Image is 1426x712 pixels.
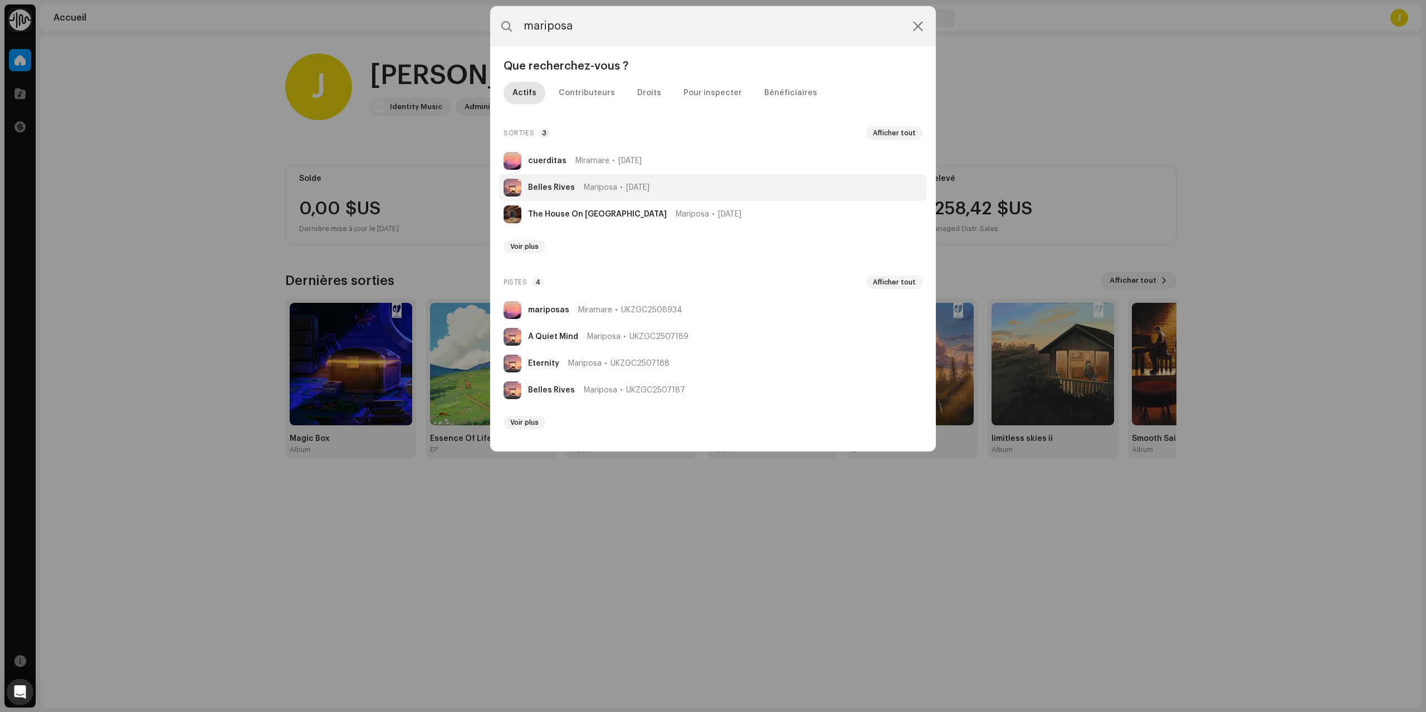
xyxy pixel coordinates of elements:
div: Que recherchez-vous ? [499,60,927,73]
div: Pour inspecter [683,82,742,104]
span: Miramare [578,306,612,315]
span: Voir plus [510,242,539,251]
div: Open Intercom Messenger [7,679,33,705]
strong: Belles Rives [528,183,575,192]
button: Voir plus [504,416,545,429]
img: cbc5a6bf-2edc-4c2b-a71e-f08671b8712f [504,381,521,399]
span: Sorties [504,126,534,140]
span: UKZGC2507187 [626,386,685,395]
span: Mariposa [584,183,617,192]
span: Voir plus [510,418,539,427]
strong: Belles Rives [528,386,575,395]
button: Afficher tout [866,126,922,140]
img: 4958cc9d-0604-458b-8f6a-a161ef599e78 [504,205,521,223]
button: Voir plus [504,240,545,253]
span: [DATE] [718,210,741,219]
span: [DATE] [618,156,642,165]
span: Mariposa [587,332,621,341]
img: cbc5a6bf-2edc-4c2b-a71e-f08671b8712f [504,328,521,346]
span: Miramare [575,156,609,165]
strong: cuerditas [528,156,567,165]
strong: Eternity [528,359,559,368]
button: Afficher tout [866,276,922,289]
span: Pistes [504,276,528,289]
strong: The House On [GEOGRAPHIC_DATA] [528,210,667,219]
span: UKZGC2508934 [621,306,682,315]
span: Mariposa [584,386,617,395]
span: Afficher tout [873,129,916,138]
div: Contributeurs [559,82,615,104]
img: 5c25adb5-f5ee-4ec9-b2eb-38e08c528500 [504,152,521,170]
div: Bénéficiaires [764,82,817,104]
span: Mariposa [568,359,602,368]
p-badge: 3 [539,128,550,138]
img: cbc5a6bf-2edc-4c2b-a71e-f08671b8712f [504,355,521,372]
span: [DATE] [626,183,649,192]
div: Actifs [512,82,536,104]
strong: A Quiet Mind [528,332,578,341]
img: 5c25adb5-f5ee-4ec9-b2eb-38e08c528500 [504,301,521,319]
span: UKZGC2507188 [611,359,670,368]
span: Mariposa [676,210,709,219]
input: Rechercher [490,6,936,46]
div: Droits [637,82,661,104]
span: Afficher tout [873,278,916,287]
span: UKZGC2507189 [629,332,688,341]
p-badge: 4 [532,277,544,287]
img: cbc5a6bf-2edc-4c2b-a71e-f08671b8712f [504,179,521,197]
strong: mariposas [528,306,569,315]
